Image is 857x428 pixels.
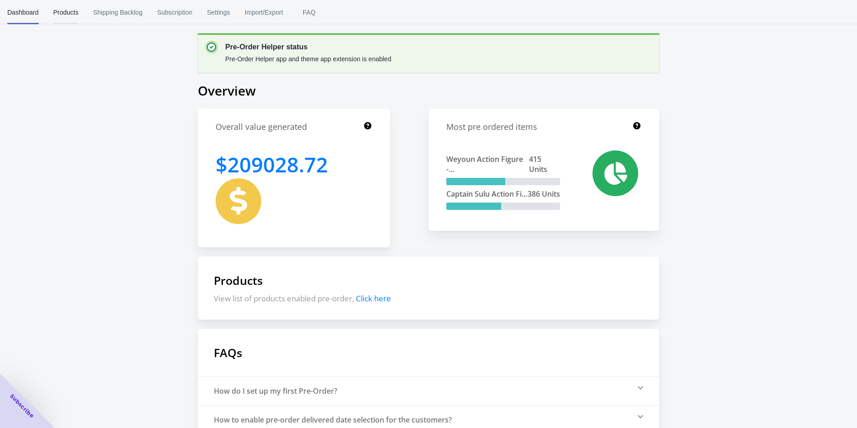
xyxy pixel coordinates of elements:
span: 415 Units [529,154,560,174]
span: Subscription [157,0,192,24]
span: Products [53,0,79,24]
span: $ [216,150,227,178]
span: 386 Units [528,189,560,199]
div: How do I set up my first Pre-Order? [214,386,337,396]
h1: FAQs [198,329,659,376]
span: Weyoun Action Figure -... [446,154,529,174]
span: Settings [207,0,230,24]
p: Pre-Order Helper app and theme app extension is enabled [225,54,391,64]
span: Click here [356,293,391,304]
span: FAQ [298,0,321,24]
p: View list of products enabled pre-order, [214,293,643,304]
div: How to enable pre-order delivered date selection for the customers? [214,415,452,425]
h1: Overview [198,82,659,99]
h1: Overall value generated [216,121,307,133]
span: Dashboard [7,0,39,24]
span: Import/Export [245,0,283,24]
p: Pre-Order Helper status [225,42,391,53]
h1: 209028.72 [216,150,328,178]
span: Shipping Backlog [93,0,143,24]
h1: Products [214,273,643,288]
h1: Most pre ordered items [446,121,537,133]
span: Subscribe [8,392,36,420]
span: Captain Sulu Action Fi... [446,189,527,199]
